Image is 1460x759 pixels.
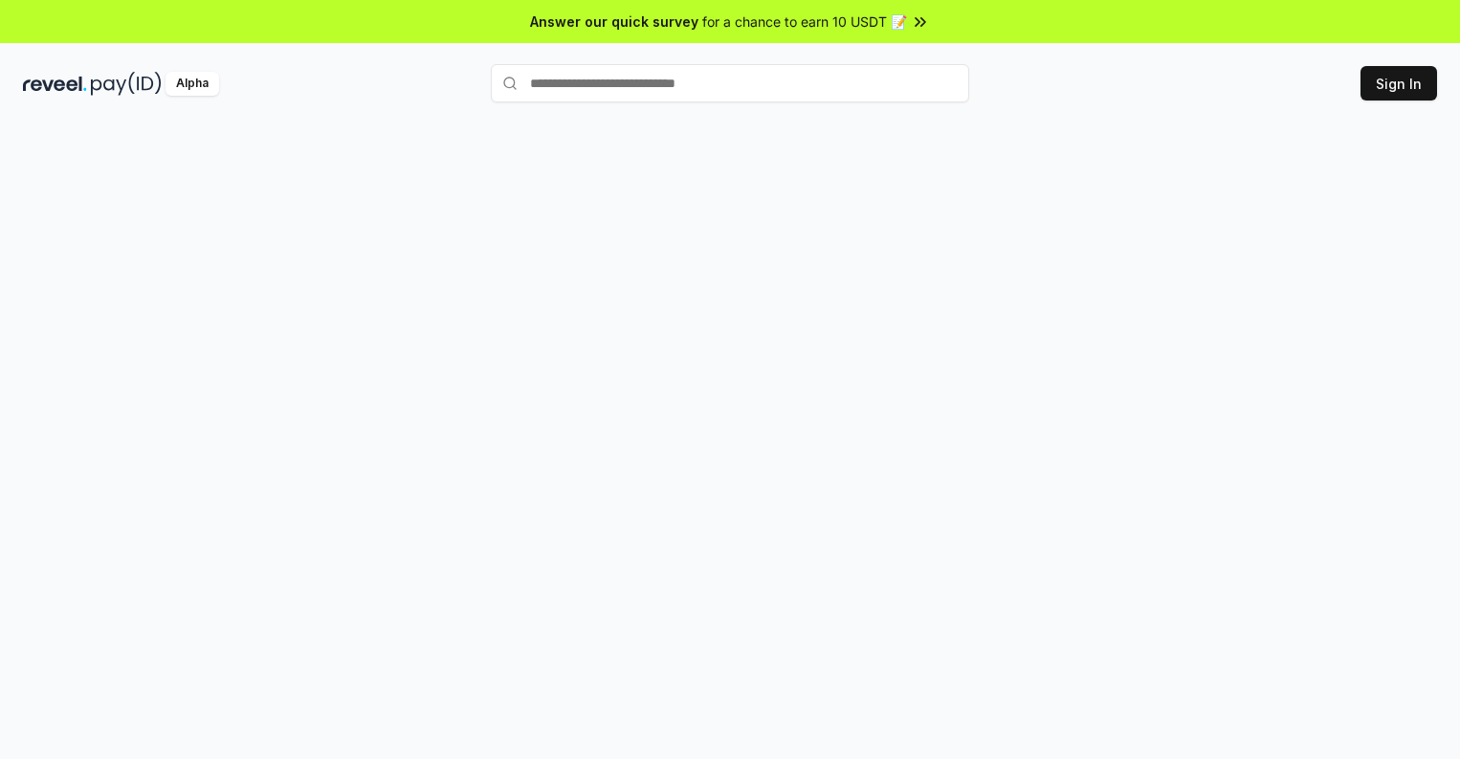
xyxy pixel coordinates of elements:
[91,72,162,96] img: pay_id
[166,72,219,96] div: Alpha
[23,72,87,96] img: reveel_dark
[702,11,907,32] span: for a chance to earn 10 USDT 📝
[530,11,698,32] span: Answer our quick survey
[1360,66,1437,100] button: Sign In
